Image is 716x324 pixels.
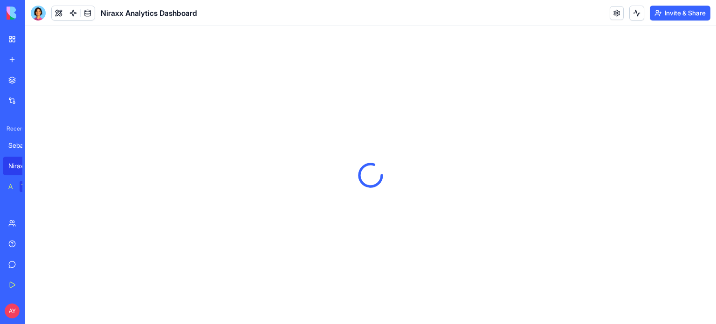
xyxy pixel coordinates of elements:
span: Recent [3,125,22,132]
div: Niraxx Analytics Dashboard [8,161,34,171]
button: Invite & Share [650,6,710,21]
span: Niraxx Analytics Dashboard [101,7,197,19]
img: logo [7,7,64,20]
div: AI Logo Generator [8,182,13,191]
a: Niraxx Analytics Dashboard [3,157,40,175]
a: AI Logo GeneratorTRY [3,177,40,196]
span: AY [5,303,20,318]
div: TRY [20,181,34,192]
a: Seba Trade Pro [3,136,40,155]
div: Seba Trade Pro [8,141,34,150]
